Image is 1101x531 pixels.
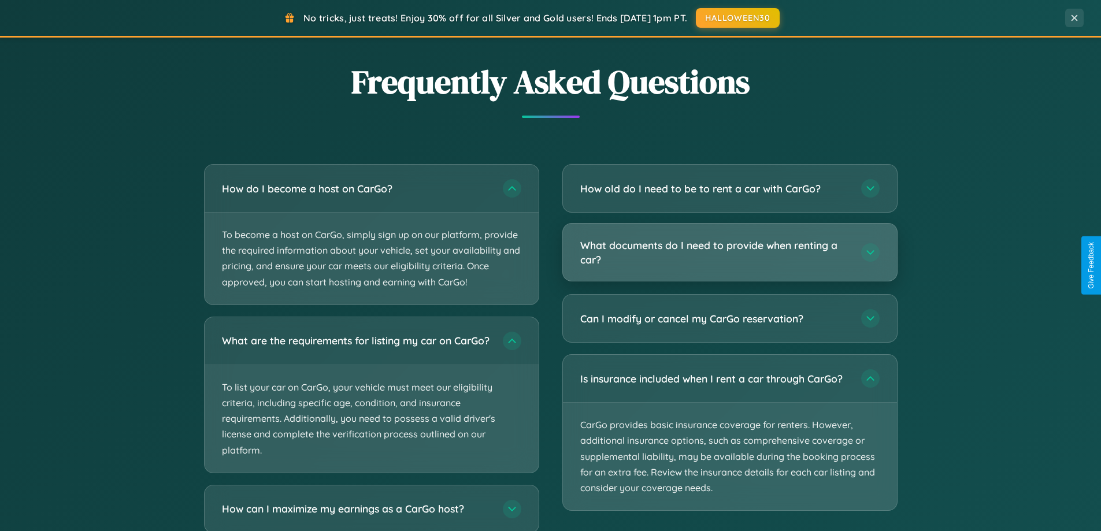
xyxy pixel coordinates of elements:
[1087,242,1095,289] div: Give Feedback
[580,372,850,386] h3: Is insurance included when I rent a car through CarGo?
[222,502,491,516] h3: How can I maximize my earnings as a CarGo host?
[204,60,898,104] h2: Frequently Asked Questions
[205,213,539,305] p: To become a host on CarGo, simply sign up on our platform, provide the required information about...
[580,238,850,266] h3: What documents do I need to provide when renting a car?
[205,365,539,473] p: To list your car on CarGo, your vehicle must meet our eligibility criteria, including specific ag...
[222,181,491,196] h3: How do I become a host on CarGo?
[222,333,491,348] h3: What are the requirements for listing my car on CarGo?
[303,12,687,24] span: No tricks, just treats! Enjoy 30% off for all Silver and Gold users! Ends [DATE] 1pm PT.
[580,181,850,196] h3: How old do I need to be to rent a car with CarGo?
[580,311,850,326] h3: Can I modify or cancel my CarGo reservation?
[696,8,780,28] button: HALLOWEEN30
[563,403,897,510] p: CarGo provides basic insurance coverage for renters. However, additional insurance options, such ...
